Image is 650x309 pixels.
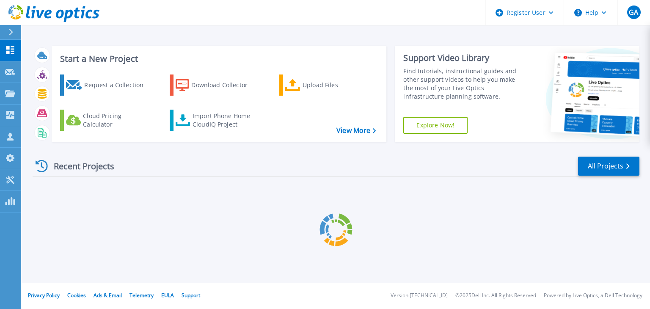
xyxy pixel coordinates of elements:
span: GA [629,9,638,16]
a: All Projects [578,157,639,176]
a: Support [182,292,200,299]
a: EULA [161,292,174,299]
li: Version: [TECHNICAL_ID] [391,293,448,298]
div: Import Phone Home CloudIQ Project [193,112,259,129]
a: Upload Files [279,74,374,96]
a: Privacy Policy [28,292,60,299]
h3: Start a New Project [60,54,376,63]
a: Cloud Pricing Calculator [60,110,154,131]
li: © 2025 Dell Inc. All Rights Reserved [455,293,536,298]
div: Download Collector [191,77,259,94]
div: Support Video Library [403,52,526,63]
a: Download Collector [170,74,264,96]
div: Recent Projects [33,156,126,177]
div: Upload Files [303,77,370,94]
a: Explore Now! [403,117,468,134]
div: Find tutorials, instructional guides and other support videos to help you make the most of your L... [403,67,526,101]
a: Request a Collection [60,74,154,96]
li: Powered by Live Optics, a Dell Technology [544,293,642,298]
div: Cloud Pricing Calculator [83,112,151,129]
a: Telemetry [129,292,154,299]
a: View More [336,127,376,135]
a: Cookies [67,292,86,299]
a: Ads & Email [94,292,122,299]
div: Request a Collection [84,77,152,94]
